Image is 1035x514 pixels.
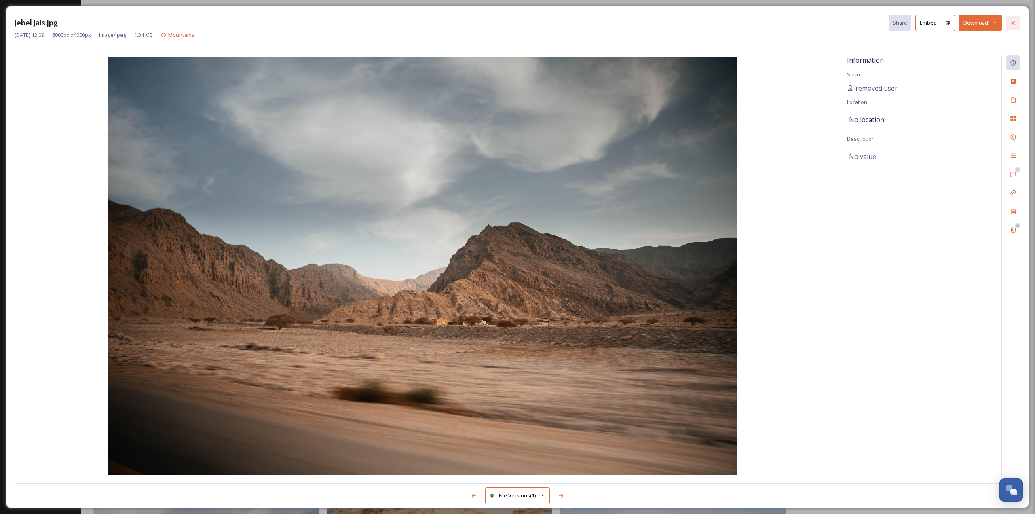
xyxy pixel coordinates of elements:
button: Share [889,15,911,31]
button: Embed [915,15,941,31]
button: File Versions(1) [485,487,550,504]
span: Description [847,135,875,142]
span: [DATE] 12:09 [15,31,44,39]
div: 0 [1015,167,1020,173]
span: removed user [855,83,898,93]
button: Open Chat [999,478,1023,502]
button: Download [959,15,1002,31]
span: image/jpeg [99,31,126,39]
span: No value. [849,152,877,161]
img: E207A40D-CC88-4D39-8F163D91EC406EAB.jpg [15,57,830,477]
div: 0 [1015,223,1020,228]
span: Location [847,98,867,106]
span: Mountains [168,31,194,38]
span: 6000 px x 4000 px [52,31,91,39]
span: Source [847,71,864,78]
h3: Jebel Jais.jpg [15,17,58,29]
span: 1.34 MB [134,31,153,39]
span: No location [849,115,884,125]
span: Information [847,56,884,65]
